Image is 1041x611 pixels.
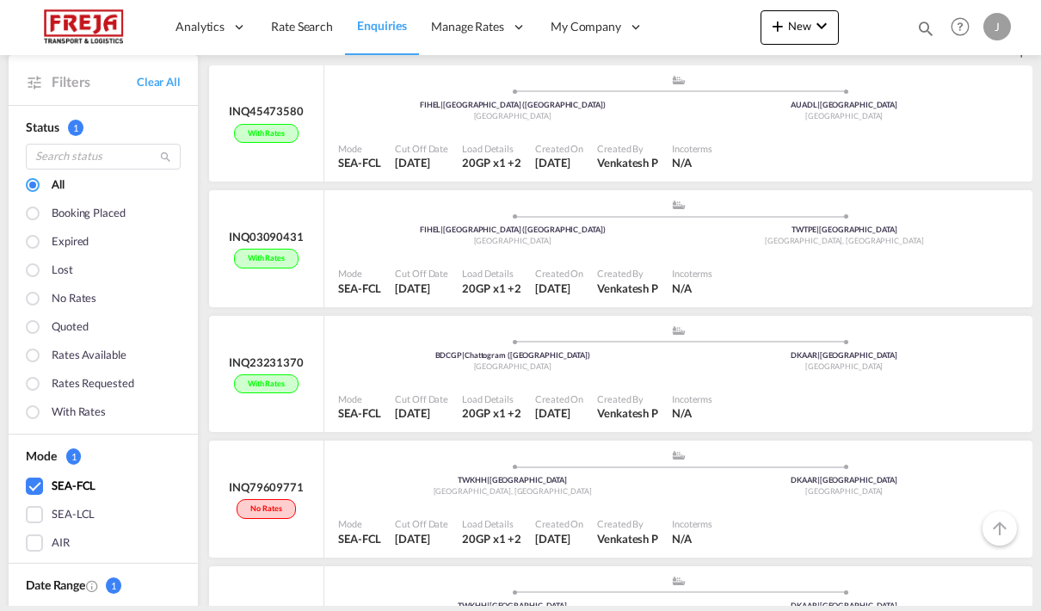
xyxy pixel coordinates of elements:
input: Search status [26,144,181,170]
div: SEA-FCL [338,155,381,170]
span: BDCGP Chattogram ([GEOGRAPHIC_DATA]) [435,350,590,360]
span: Help [946,12,975,41]
div: Venkatesh P [597,281,658,296]
span: | [817,601,820,610]
span: FIHEL [GEOGRAPHIC_DATA] ([GEOGRAPHIC_DATA]) [420,225,606,234]
span: | [487,475,490,484]
div: N/A [672,531,692,546]
span: My Company [551,18,621,35]
div: Booking placed [52,205,126,224]
div: J [983,13,1011,40]
div: 20GP x 1 , 40GP x 1 , 40HC x 1 [462,531,521,546]
div: INQ79609771No rates assets/icons/custom/ship-fill.svgassets/icons/custom/roll-o-plane.svgOriginKa... [206,441,1032,566]
span: Date Range [26,577,85,592]
span: | [817,350,820,360]
span: Enquiries [357,18,407,33]
div: Incoterms [672,517,712,530]
div: No rates [52,290,96,309]
span: | [816,225,819,234]
img: 586607c025bf11f083711d99603023e7.png [26,8,142,46]
md-icon: assets/icons/custom/ship-fill.svg [668,201,689,209]
md-icon: assets/icons/custom/ship-fill.svg [668,451,689,460]
span: [GEOGRAPHIC_DATA] [805,361,883,371]
span: [DATE] [395,281,429,295]
div: Created On [535,517,583,530]
span: Rate Search [271,19,333,34]
span: Analytics [176,18,225,35]
md-icon: icon-magnify [916,19,935,38]
div: 20GP x 1 , 40GP x 1 , 40HC x 1 [462,155,521,170]
span: New [767,19,832,33]
div: INQ23231370 [229,355,304,370]
span: 1 [106,577,121,594]
span: Venkatesh P [597,281,658,295]
md-checkbox: SEA-FCL [26,478,181,495]
div: Cut Off Date [395,267,448,280]
div: icon-magnify [916,19,935,45]
span: [GEOGRAPHIC_DATA], [GEOGRAPHIC_DATA] [765,236,923,245]
md-icon: assets/icons/custom/ship-fill.svg [668,76,689,84]
div: INQ45473580With rates assets/icons/custom/ship-fill.svgassets/icons/custom/roll-o-plane.svgOrigin... [206,65,1032,191]
div: 18 Aug 2025 [535,531,583,546]
span: | [462,350,465,360]
span: [DATE] [535,532,570,546]
div: 12 Sep 2025 [395,281,448,296]
div: Mode [338,517,381,530]
div: 20 Aug 2025 [395,405,448,421]
span: [GEOGRAPHIC_DATA] [474,111,551,120]
span: DKAAR [GEOGRAPHIC_DATA] [791,601,897,610]
div: Venkatesh P [597,531,658,546]
div: Incoterms [672,267,712,280]
div: 20GP x 1 , 40GP x 1 , 40HC x 1 [462,281,521,296]
div: Incoterms [672,142,712,155]
div: Help [946,12,983,43]
div: 18 Aug 2025 [535,155,583,170]
div: SEA-FCL [338,531,381,546]
div: 12 Sep 2025 [395,155,448,170]
span: FIHEL [GEOGRAPHIC_DATA] ([GEOGRAPHIC_DATA]) [420,100,606,109]
div: Load Details [462,142,521,155]
span: [GEOGRAPHIC_DATA] [474,236,551,245]
div: With rates [234,249,299,268]
span: [DATE] [535,406,570,420]
div: Created By [597,142,658,155]
span: | [817,100,820,109]
span: TWTPE [GEOGRAPHIC_DATA] [792,225,897,234]
div: Created On [535,142,583,155]
span: [GEOGRAPHIC_DATA] [805,111,883,120]
span: Mode [26,448,57,463]
button: Go to Top [982,511,1017,546]
div: AIR [52,534,70,552]
div: Load Details [462,517,521,530]
div: 23 Sep 2025 [395,531,448,546]
div: Created On [535,267,583,280]
div: Expired [52,233,89,252]
div: Rates available [52,347,126,366]
div: Created By [597,517,658,530]
div: Rates Requested [52,375,134,394]
span: [DATE] [395,406,429,420]
div: Incoterms [672,392,712,405]
div: INQ03090431With rates assets/icons/custom/ship-fill.svgassets/icons/custom/roll-o-plane.svgOrigin... [206,190,1032,316]
span: 1 [68,119,83,135]
span: [GEOGRAPHIC_DATA] [474,361,551,371]
div: Cut Off Date [395,392,448,405]
div: Mode [338,142,381,155]
span: [DATE] [535,281,570,295]
div: With rates [234,374,299,394]
md-icon: Created On [85,578,99,592]
md-checkbox: AIR [26,534,181,552]
div: Created By [597,392,658,405]
span: Venkatesh P [597,156,658,170]
div: N/A [672,155,692,170]
div: Cut Off Date [395,142,448,155]
span: DKAAR [GEOGRAPHIC_DATA] [791,475,897,484]
div: All [52,176,65,195]
span: TWKHH [GEOGRAPHIC_DATA] [458,601,567,610]
span: DKAAR [GEOGRAPHIC_DATA] [791,350,897,360]
div: N/A [672,405,692,421]
md-icon: icon-arrow-up [989,518,1010,539]
div: Load Details [462,392,521,405]
div: INQ45473580 [229,103,304,119]
span: | [817,475,820,484]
